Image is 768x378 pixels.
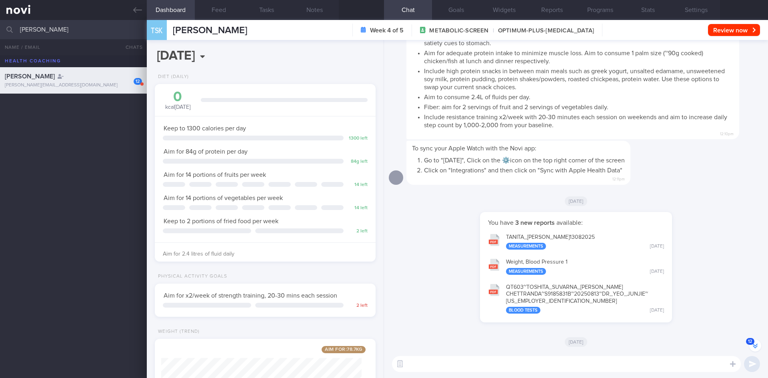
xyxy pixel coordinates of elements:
[412,145,536,152] span: To sync your Apple Watch with the Novi app:
[424,154,625,164] li: Go to "[DATE]", Click on the ⚙️icon on the top right corner of the screen
[173,26,247,35] span: [PERSON_NAME]
[348,303,368,309] div: 2 left
[506,284,664,314] div: QT603~TOSHITA_ SUVARNA_ [PERSON_NAME] CHETTRANDA~S9185831B~20250813~DR_ YEO_ JUNJIE~[US_EMPLOYER_...
[506,234,664,250] div: TANITA_ [PERSON_NAME] 13082025
[424,91,734,101] li: Aim to consume 2.4L of fluids per day.
[163,90,193,111] div: kcal [DATE]
[164,195,283,201] span: Aim for 14 portions of vegetables per week
[134,78,142,85] div: 12
[484,254,668,279] button: Weight, Blood Pressure 1 Measurements [DATE]
[164,218,278,224] span: Keep to 2 portions of fried food per week
[155,329,200,335] div: Weight (Trend)
[424,47,734,65] li: Aim for adequate protein intake to minimize muscle loss. Aim to consume 1 palm size (~90g cooked)...
[163,251,234,257] span: Aim for 2.4 litres of fluid daily
[424,164,625,174] li: Click on "Integrations" and then click on "Sync with Apple Health Data"
[164,148,248,155] span: Aim for 84g of protein per day
[145,15,169,46] div: TSK
[155,274,227,280] div: Physical Activity Goals
[370,26,404,34] strong: Week 4 of 5
[429,27,488,35] span: METABOLIC-SCREEN
[650,244,664,250] div: [DATE]
[424,65,734,91] li: Include high protein snacks in between main meals such as greek yogurt, unsalted edamame, unsweet...
[115,39,147,55] button: Chats
[484,229,668,254] button: TANITA_[PERSON_NAME]13082025 Measurements [DATE]
[489,27,594,35] span: OPTIMUM-PLUS-[MEDICAL_DATA]
[506,259,664,275] div: Weight, Blood Pressure 1
[612,174,625,182] span: 12:11pm
[506,307,540,314] div: Blood Tests
[5,82,142,88] div: [PERSON_NAME][EMAIL_ADDRESS][DOMAIN_NAME]
[348,136,368,142] div: 1300 left
[348,228,368,234] div: 2 left
[484,279,668,318] button: QT603~TOSHITA_SUVARNA_[PERSON_NAME]CHETTRANDA~S9185831B~20250813~DR_YEO_JUNJIE~[US_EMPLOYER_IDENT...
[164,292,337,299] span: Aim for x2/week of strength training, 20-30 mins each session
[708,24,760,36] button: Review now
[163,90,193,104] div: 0
[565,337,588,347] span: [DATE]
[155,74,189,80] div: Diet (Daily)
[424,101,734,111] li: Fiber: aim for 2 servings of fruit and 2 servings of vegetables daily.
[650,269,664,275] div: [DATE]
[164,172,266,178] span: Aim for 14 portions of fruits per week
[746,338,754,345] span: 12
[164,125,246,132] span: Keep to 1300 calories per day
[5,73,55,80] span: [PERSON_NAME]
[749,340,761,352] button: 12
[565,196,588,206] span: [DATE]
[424,111,734,129] li: Include resistance training x2/week with 20-30 minutes each session on weekends and aim to increa...
[720,129,734,137] span: 12:10pm
[488,219,664,227] p: You have available:
[322,346,366,353] span: Aim for: 78.7 kg
[506,243,546,250] div: Measurements
[506,268,546,275] div: Measurements
[348,205,368,211] div: 14 left
[514,220,556,226] strong: 3 new reports
[348,182,368,188] div: 14 left
[650,308,664,314] div: [DATE]
[348,159,368,165] div: 84 g left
